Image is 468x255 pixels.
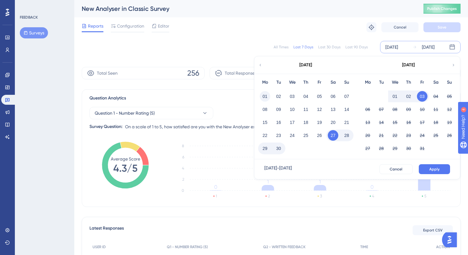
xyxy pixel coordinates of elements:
[167,244,208,249] span: Q1 - NUMBER RATING (5)
[260,91,270,102] button: 01
[341,91,352,102] button: 07
[260,130,270,141] button: 22
[403,104,414,115] button: 09
[402,79,415,86] div: Th
[314,91,325,102] button: 05
[372,194,374,198] text: 4
[314,104,325,115] button: 12
[390,167,402,172] span: Cancel
[301,117,311,128] button: 18
[361,79,375,86] div: Mo
[320,194,322,198] text: 3
[417,143,427,154] button: 31
[444,104,455,115] button: 12
[381,22,418,32] button: Cancel
[182,177,184,182] tspan: 2
[182,155,184,159] tspan: 6
[287,91,297,102] button: 03
[260,143,270,154] button: 29
[424,194,426,198] text: 5
[431,130,441,141] button: 25
[125,123,275,130] span: On a scale of 1 to 5, how satisfied are you with the New Analyser experience?
[328,130,338,141] button: 27
[299,79,313,86] div: Th
[117,22,144,30] span: Configuration
[95,109,155,117] span: Question 1 - Number Rating (5)
[20,27,48,38] button: Surveys
[362,130,373,141] button: 20
[113,162,137,174] tspan: 4.3/5
[182,188,184,193] tspan: 0
[285,79,299,86] div: We
[187,68,199,78] span: 256
[328,104,338,115] button: 13
[360,244,368,249] span: TIME
[376,117,387,128] button: 14
[431,91,441,102] button: 04
[258,79,272,86] div: Mo
[214,184,217,190] tspan: 0
[394,25,406,30] span: Cancel
[319,179,321,185] tspan: 1
[417,104,427,115] button: 10
[341,117,352,128] button: 21
[82,4,408,13] div: New Analyser in Classic Survey
[431,117,441,128] button: 18
[287,117,297,128] button: 17
[417,117,427,128] button: 17
[438,25,446,30] span: Save
[89,225,124,236] span: Latest Responses
[313,79,326,86] div: Fr
[273,91,284,102] button: 02
[376,143,387,154] button: 28
[318,45,340,50] div: Last 30 Days
[273,104,284,115] button: 09
[216,194,217,198] text: 1
[443,79,456,86] div: Su
[413,225,453,235] button: Export CSV
[89,95,126,102] span: Question Analytics
[362,104,373,115] button: 06
[89,107,213,119] button: Question 1 - Number Rating (5)
[415,79,429,86] div: Fr
[362,143,373,154] button: 27
[388,79,402,86] div: We
[328,117,338,128] button: 20
[326,79,340,86] div: Sa
[427,6,457,11] span: Publish Changes
[429,79,443,86] div: Sa
[419,164,450,174] button: Apply
[328,91,338,102] button: 06
[340,79,353,86] div: Su
[263,244,305,249] span: Q2 - WRITTEN FEEDBACK
[402,61,415,69] div: [DATE]
[390,117,400,128] button: 15
[375,79,388,86] div: Tu
[89,123,123,130] div: Survey Question:
[93,244,106,249] span: USER ID
[287,130,297,141] button: 24
[390,104,400,115] button: 08
[390,143,400,154] button: 29
[272,79,285,86] div: Tu
[260,104,270,115] button: 08
[264,164,292,174] div: [DATE] - [DATE]
[403,91,414,102] button: 02
[422,43,435,51] div: [DATE]
[314,117,325,128] button: 19
[376,130,387,141] button: 21
[444,91,455,102] button: 05
[273,143,284,154] button: 30
[436,244,450,249] span: ACTION
[301,104,311,115] button: 11
[293,45,313,50] div: Last 7 Days
[301,130,311,141] button: 25
[390,130,400,141] button: 22
[267,179,269,185] tspan: 1
[423,22,461,32] button: Save
[314,130,325,141] button: 26
[20,15,38,20] div: FEEDBACK
[442,231,461,249] iframe: UserGuiding AI Assistant Launcher
[97,69,118,77] span: Total Seen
